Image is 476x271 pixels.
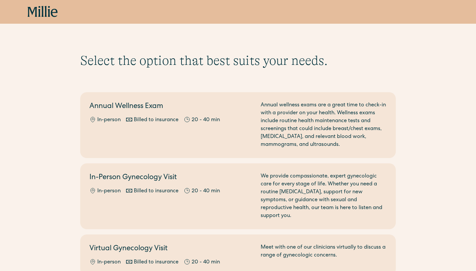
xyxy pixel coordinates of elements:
[261,244,387,266] div: Meet with one of our clinicians virtually to discuss a range of gynecologic concerns.
[134,116,178,124] div: Billed to insurance
[134,258,178,266] div: Billed to insurance
[134,187,178,195] div: Billed to insurance
[97,187,121,195] div: In-person
[89,244,253,255] h2: Virtual Gynecology Visit
[192,187,220,195] div: 20 - 40 min
[261,101,387,149] div: Annual wellness exams are a great time to check-in with a provider on your health. Wellness exams...
[192,258,220,266] div: 20 - 40 min
[192,116,220,124] div: 20 - 40 min
[80,92,396,158] a: Annual Wellness ExamIn-personBilled to insurance20 - 40 minAnnual wellness exams are a great time...
[80,53,396,68] h1: Select the option that best suits your needs.
[261,173,387,220] div: We provide compassionate, expert gynecologic care for every stage of life. Whether you need a rou...
[97,258,121,266] div: In-person
[89,101,253,112] h2: Annual Wellness Exam
[89,173,253,183] h2: In-Person Gynecology Visit
[97,116,121,124] div: In-person
[80,163,396,229] a: In-Person Gynecology VisitIn-personBilled to insurance20 - 40 minWe provide compassionate, expert...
